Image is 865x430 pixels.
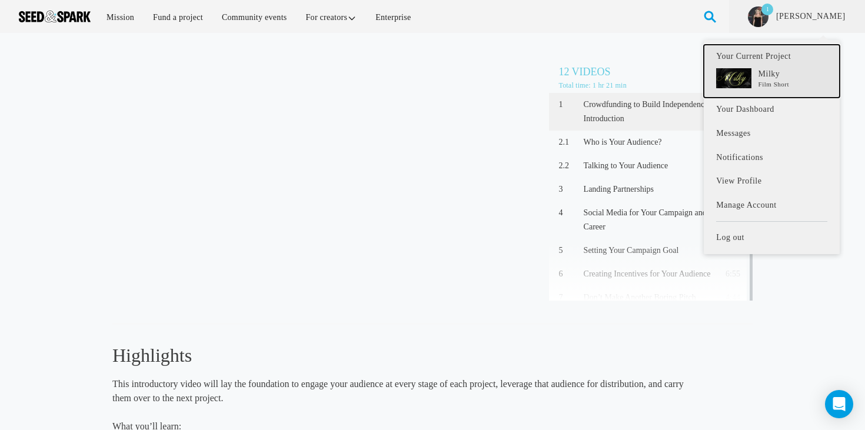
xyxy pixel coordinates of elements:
[704,145,839,169] a: Notifications
[761,4,773,15] p: 1
[584,267,711,281] p: Creating Incentives for Your Audience
[775,11,846,22] a: [PERSON_NAME]
[584,135,711,149] p: Who is Your Audience?
[558,64,753,80] h5: 12 Videos
[145,5,211,30] a: Fund a project
[704,169,839,194] a: View Profile
[558,182,578,196] p: 3
[558,135,578,149] p: 2.1
[584,244,711,258] p: Setting Your Campaign Goal
[704,226,839,250] a: Log out
[758,68,827,80] p: Milky
[367,5,419,30] a: Enterprise
[112,377,688,405] p: This introductory video will lay the foundation to engage your audience at every stage of each pr...
[558,98,578,112] p: 1
[758,80,827,89] p: Film Short
[704,98,839,122] a: Your Dashboard
[558,159,578,173] p: 2.2
[584,291,711,319] p: Don’t Make Another Boring Pitch Video.
[825,390,853,418] div: Open Intercom Messenger
[558,244,578,258] p: 5
[558,267,578,281] p: 6
[98,5,142,30] a: Mission
[584,159,711,173] p: Talking to Your Audience
[298,5,365,30] a: For creators
[704,45,839,98] a: Your Current Project Milky Film Short
[716,68,751,88] img: 4d8050832d7d6ff9.png
[214,5,295,30] a: Community events
[558,206,578,220] p: 4
[584,182,711,196] p: Landing Partnerships
[558,291,578,305] p: 7
[19,11,91,22] img: Seed amp; Spark
[584,98,711,126] p: Crowdfunding to Build Independence: Introduction
[704,193,839,217] a: Manage Account
[112,343,688,368] h3: Highlights
[704,121,839,145] a: Messages
[558,80,753,91] p: Total time: 1 hr 21 min
[748,6,768,27] img: a5a39ba277c10540.jpg
[716,291,740,305] p: 4:44
[584,206,711,234] p: Social Media for Your Campaign and Career
[716,267,740,281] p: 6:55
